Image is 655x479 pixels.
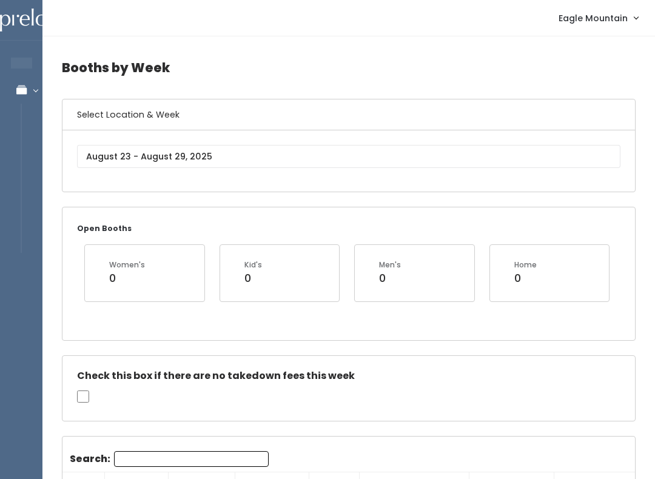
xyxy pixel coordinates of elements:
[546,5,650,31] a: Eagle Mountain
[514,270,537,286] div: 0
[77,223,132,233] small: Open Booths
[244,260,262,270] div: Kid's
[70,451,269,467] label: Search:
[109,260,145,270] div: Women's
[77,145,620,168] input: August 23 - August 29, 2025
[559,12,628,25] span: Eagle Mountain
[244,270,262,286] div: 0
[114,451,269,467] input: Search:
[62,51,636,84] h4: Booths by Week
[62,99,635,130] h6: Select Location & Week
[379,270,401,286] div: 0
[379,260,401,270] div: Men's
[77,370,620,381] h5: Check this box if there are no takedown fees this week
[109,270,145,286] div: 0
[514,260,537,270] div: Home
